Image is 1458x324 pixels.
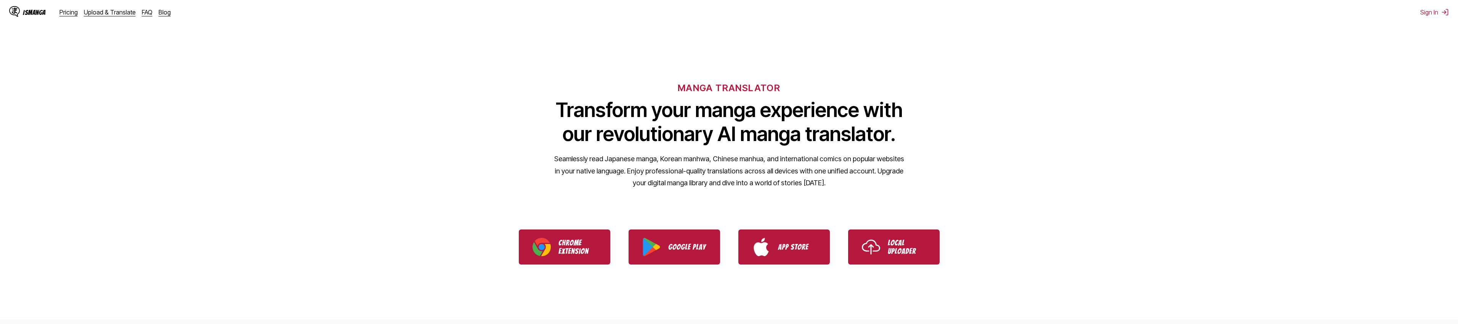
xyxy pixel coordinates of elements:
a: Pricing [59,8,78,16]
img: Sign out [1441,8,1449,16]
a: Download IsManga from Google Play [629,229,720,265]
div: IsManga [23,9,46,16]
img: Upload icon [862,238,880,256]
a: Blog [159,8,171,16]
a: Download IsManga from App Store [738,229,830,265]
p: App Store [778,243,816,251]
img: Google Play logo [642,238,661,256]
a: Upload & Translate [84,8,136,16]
a: IsManga LogoIsManga [9,6,59,18]
img: Chrome logo [533,238,551,256]
p: Local Uploader [888,239,926,255]
a: Download IsManga Chrome Extension [519,229,610,265]
p: Google Play [668,243,706,251]
h1: Transform your manga experience with our revolutionary AI manga translator. [554,98,905,146]
img: IsManga Logo [9,6,20,17]
p: Chrome Extension [558,239,597,255]
button: Sign In [1420,8,1449,16]
p: Seamlessly read Japanese manga, Korean manhwa, Chinese manhua, and international comics on popula... [554,153,905,189]
h6: MANGA TRANSLATOR [678,82,780,93]
img: App Store logo [752,238,770,256]
a: FAQ [142,8,152,16]
a: Use IsManga Local Uploader [848,229,940,265]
